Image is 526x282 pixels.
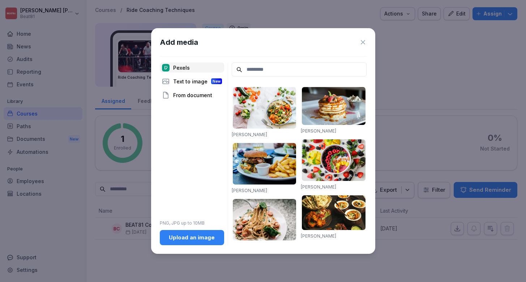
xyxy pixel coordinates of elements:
[301,128,336,134] a: [PERSON_NAME]
[301,184,336,190] a: [PERSON_NAME]
[232,244,278,258] a: [PERSON_NAME] from [GEOGRAPHIC_DATA]
[232,188,267,193] a: [PERSON_NAME]
[166,234,218,242] div: Upload an image
[233,199,296,240] img: pexels-photo-1279330.jpeg
[302,195,365,230] img: pexels-photo-958545.jpeg
[160,62,224,73] div: Pexels
[162,64,170,71] img: pexels.png
[233,143,296,185] img: pexels-photo-70497.jpeg
[302,139,365,181] img: pexels-photo-1099680.jpeg
[160,230,224,245] button: Upload an image
[302,87,365,125] img: pexels-photo-376464.jpeg
[232,132,267,137] a: [PERSON_NAME]
[160,220,224,226] p: PNG, JPG up to 10MB
[301,233,336,239] a: [PERSON_NAME]
[160,90,224,100] div: From document
[160,76,224,86] div: Text to image
[233,87,296,129] img: pexels-photo-1640777.jpeg
[160,37,198,48] h1: Add media
[211,78,222,84] div: New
